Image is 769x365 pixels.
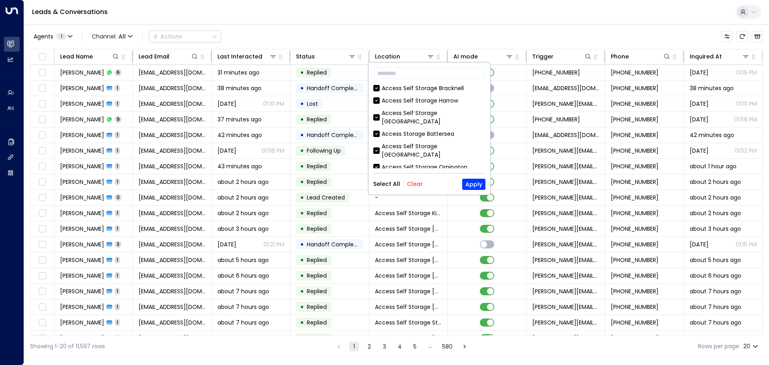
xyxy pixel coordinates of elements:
[307,147,341,155] span: Following Up
[60,225,104,233] span: Kelvin Odogwu
[382,84,464,93] div: Access Self Storage Bracknell
[532,272,599,280] span: laura.chambers@accessstorage.com
[375,303,442,311] span: Access Self Storage Romford
[60,147,104,155] span: Tania Mcdermott
[373,84,485,93] div: Access Self Storage Bracknell
[149,30,221,42] button: Actions
[364,342,374,351] button: Go to page 2
[307,319,327,327] span: Replied
[307,115,327,123] span: Replied
[375,52,400,61] div: Location
[300,159,304,173] div: •
[37,130,47,140] span: Toggle select row
[37,99,47,109] span: Toggle select row
[139,115,205,123] span: drtamcdermott@gmail.com
[139,287,205,295] span: j.asempz8@gmail.com
[307,100,318,108] span: Lost
[373,97,485,105] div: Access Self Storage Harrow
[37,83,47,93] span: Toggle select row
[37,52,47,62] span: Toggle select all
[115,241,121,248] span: 3
[60,319,104,327] span: Louisa Parker-Nelson
[373,163,485,171] div: Access Self Storage Orpington
[611,115,658,123] span: +447886625313
[532,256,599,264] span: laura.chambers@accessstorage.com
[690,52,722,61] div: Inquired At
[307,287,327,295] span: Replied
[217,131,262,139] span: 42 minutes ago
[532,240,599,248] span: laura.chambers@accessstorage.com
[37,115,47,125] span: Toggle select row
[532,162,599,170] span: laura.chambers@accessstorage.com
[375,334,442,342] span: Access Self Storage Northampton
[690,100,709,108] span: Aug 28, 2025
[690,209,741,217] span: about 2 hours ago
[60,178,104,186] span: Thomas KIERNAN
[296,52,315,61] div: Status
[611,52,670,61] div: Phone
[60,52,120,61] div: Lead Name
[37,333,47,343] span: Toggle select row
[611,272,658,280] span: +447860246675
[115,131,120,138] span: 1
[532,69,580,77] span: +447513934949
[532,52,592,61] div: Trigger
[115,147,120,154] span: 1
[532,287,599,295] span: laura.chambers@accessstorage.com
[60,287,104,295] span: Jay Asempa
[690,319,741,327] span: about 7 hours ago
[690,52,750,61] div: Inquired At
[139,69,205,77] span: ridachand@hotmail.co.uk
[115,69,122,76] span: 6
[89,31,136,42] button: Channel:All
[307,84,363,92] span: Handoff Completed
[60,334,104,342] span: Jennifer Jordan
[217,115,262,123] span: 37 minutes ago
[217,194,269,202] span: about 2 hours ago
[139,52,198,61] div: Lead Email
[690,334,741,342] span: about 8 hours ago
[407,181,423,187] button: Clear
[115,225,120,232] span: 1
[698,342,740,351] label: Rows per page:
[395,342,405,351] button: Go to page 4
[373,142,485,159] div: Access Self Storage [GEOGRAPHIC_DATA]
[382,130,454,138] div: Access Storage Battersea
[453,52,478,61] div: AI mode
[611,287,658,295] span: +447481895092
[375,272,442,280] span: Access Self Storage Birmingham Central
[300,191,304,204] div: •
[37,208,47,218] span: Toggle select row
[115,210,120,216] span: 1
[60,115,104,123] span: Tania Mcdermott
[690,84,734,92] span: 38 minutes ago
[34,34,53,39] span: Agents
[532,52,554,61] div: Trigger
[752,31,763,42] button: Archived Leads
[32,7,108,16] a: Leads & Conversations
[735,147,757,155] p: 01:52 PM
[139,162,205,170] span: amberdussart@icloud.com
[441,342,454,351] button: Go to page 580
[300,113,304,126] div: •
[30,342,105,351] div: Showing 1-20 of 11,597 rows
[307,303,327,311] span: Replied
[60,131,104,139] span: Tania Mcdermott
[690,131,734,139] span: 42 minutes ago
[115,85,120,91] span: 1
[690,287,741,295] span: about 7 hours ago
[300,269,304,282] div: •
[300,175,304,189] div: •
[532,209,599,217] span: laura.chambers@accessstorage.com
[60,303,104,311] span: Darren Rawson
[410,342,420,351] button: Go to page 5
[300,144,304,157] div: •
[37,224,47,234] span: Toggle select row
[115,319,120,326] span: 1
[736,69,757,77] p: 01:15 PM
[60,52,93,61] div: Lead Name
[300,253,304,267] div: •
[611,319,658,327] span: +447530911811
[734,115,757,123] p: 01:58 PM
[375,52,435,61] div: Location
